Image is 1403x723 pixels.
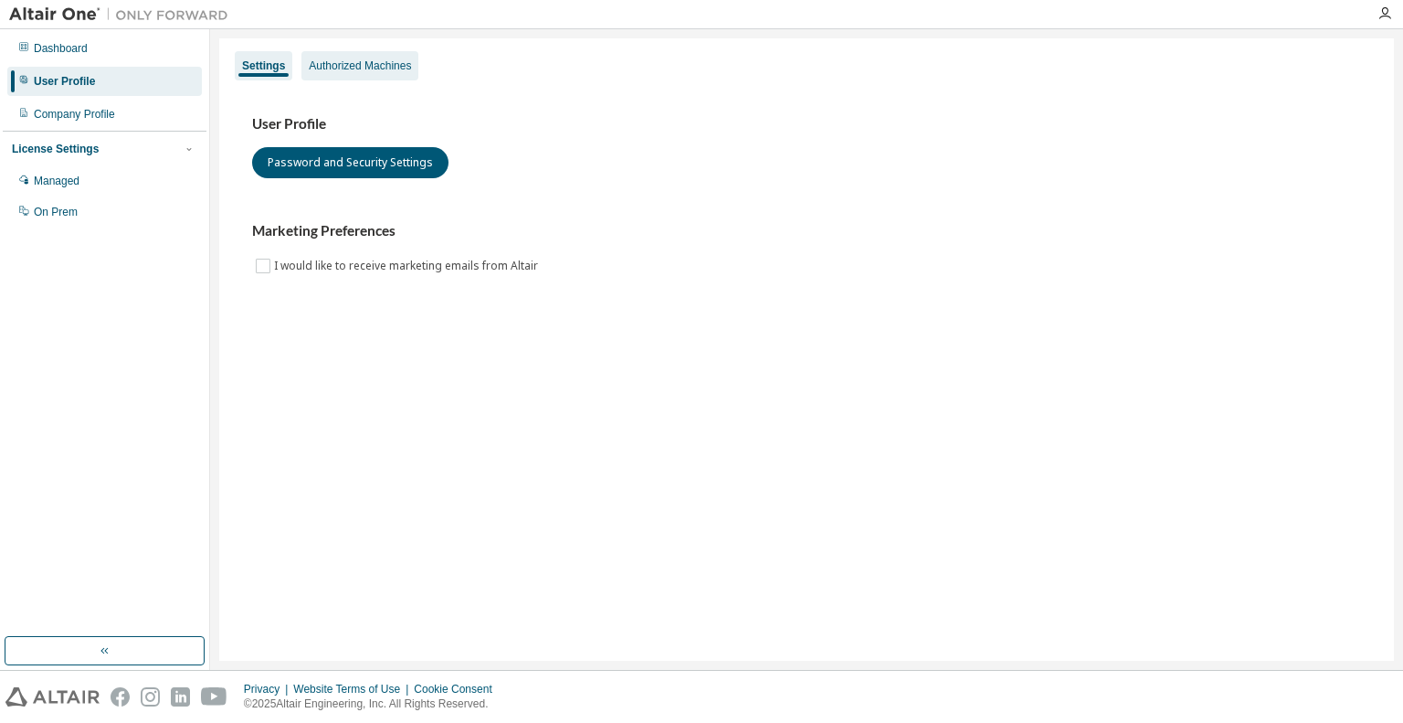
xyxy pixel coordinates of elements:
button: Password and Security Settings [252,147,448,178]
div: Website Terms of Use [293,682,414,696]
div: Managed [34,174,79,188]
div: License Settings [12,142,99,156]
h3: Marketing Preferences [252,222,1361,240]
h3: User Profile [252,115,1361,133]
div: On Prem [34,205,78,219]
div: User Profile [34,74,95,89]
div: Privacy [244,682,293,696]
img: facebook.svg [111,687,130,707]
div: Settings [242,58,285,73]
img: instagram.svg [141,687,160,707]
div: Authorized Machines [309,58,411,73]
div: Company Profile [34,107,115,122]
div: Cookie Consent [414,682,502,696]
div: Dashboard [34,41,88,56]
img: Altair One [9,5,237,24]
img: youtube.svg [201,687,227,707]
img: altair_logo.svg [5,687,100,707]
p: © 2025 Altair Engineering, Inc. All Rights Reserved. [244,696,503,712]
img: linkedin.svg [171,687,190,707]
label: I would like to receive marketing emails from Altair [274,255,542,277]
